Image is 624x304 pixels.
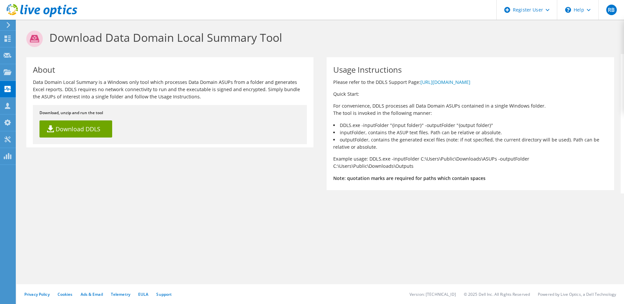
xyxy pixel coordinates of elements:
p: Quick Start: [333,90,607,98]
a: EULA [138,291,148,297]
b: Note: quotation marks are required for paths which contain spaces [333,175,486,181]
a: Privacy Policy [24,291,50,297]
li: inputFolder, contains the ASUP text files. Path can be relative or absolute. [333,129,607,136]
h1: About [33,66,304,74]
a: Telemetry [111,291,130,297]
h1: Usage Instructions [333,66,604,74]
li: outputFolder, contains the generated excel files (note: if not specified, the current directory w... [333,136,607,151]
h1: Download Data Domain Local Summary Tool [26,31,611,47]
li: © 2025 Dell Inc. All Rights Reserved [464,291,530,297]
svg: \n [565,7,571,13]
a: Support [156,291,172,297]
p: Data Domain Local Summary is a Windows only tool which processes Data Domain ASUPs from a folder ... [33,79,307,100]
p: Example usage: DDLS.exe -inputFolder C:\Users\Public\Downloads\ASUPs -outputFolder C:\Users\Publi... [333,155,607,170]
a: [URL][DOMAIN_NAME] [420,79,470,85]
li: DDLS.exe -inputFolder "{input folder}" -outputFolder "{output folder}" [333,122,607,129]
a: Download DDLS [39,120,112,138]
li: Powered by Live Optics, a Dell Technology [538,291,616,297]
a: Ads & Email [81,291,103,297]
p: Please refer to the DDLS Support Page: [333,79,607,86]
p: For convenience, DDLS processes all Data Domain ASUPs contained in a single Windows folder. The t... [333,102,607,117]
li: Version: [TECHNICAL_ID] [410,291,456,297]
p: Download, unzip and run the tool [39,109,300,116]
a: Cookies [58,291,73,297]
span: RB [606,5,617,15]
